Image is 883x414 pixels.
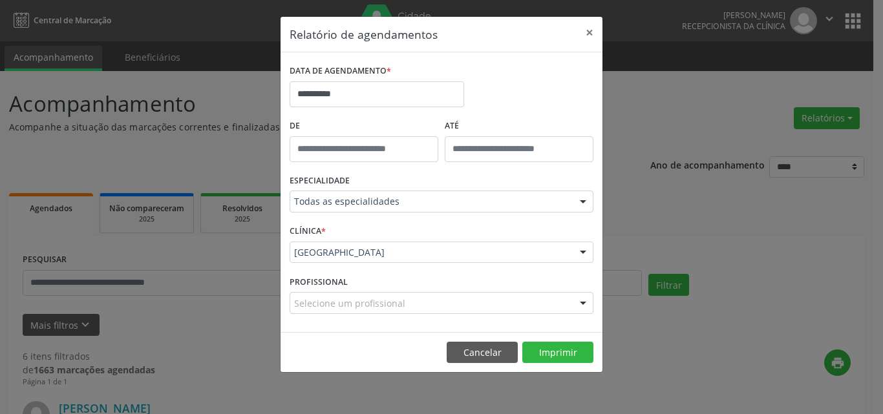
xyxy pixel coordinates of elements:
button: Imprimir [522,342,593,364]
button: Close [577,17,602,48]
label: ESPECIALIDADE [290,171,350,191]
label: PROFISSIONAL [290,272,348,292]
label: ATÉ [445,116,593,136]
span: [GEOGRAPHIC_DATA] [294,246,567,259]
h5: Relatório de agendamentos [290,26,438,43]
label: CLÍNICA [290,222,326,242]
label: DATA DE AGENDAMENTO [290,61,391,81]
button: Cancelar [447,342,518,364]
span: Selecione um profissional [294,296,405,310]
span: Todas as especialidades [294,195,567,208]
label: De [290,116,438,136]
